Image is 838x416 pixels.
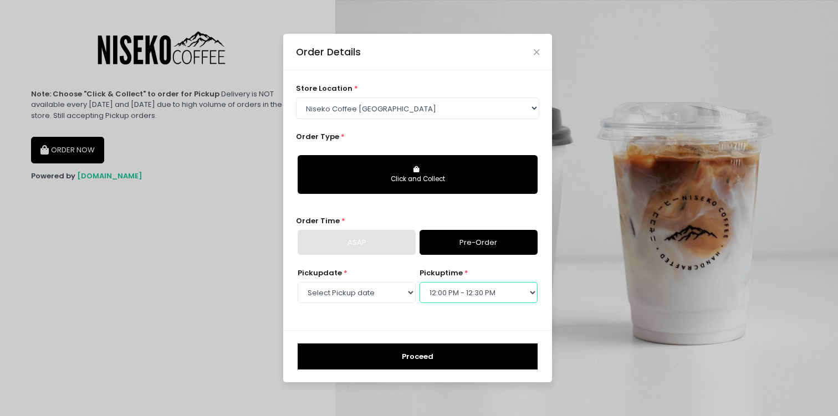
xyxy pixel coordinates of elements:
span: Order Time [296,215,340,226]
div: Order Details [296,45,361,59]
span: pickup time [420,268,463,278]
span: Pickup date [298,268,342,278]
a: Pre-Order [420,230,538,255]
div: Click and Collect [305,174,530,184]
span: Order Type [296,131,339,142]
button: Proceed [298,343,538,370]
button: Close [534,49,539,55]
span: store location [296,83,352,94]
button: Click and Collect [298,155,538,194]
